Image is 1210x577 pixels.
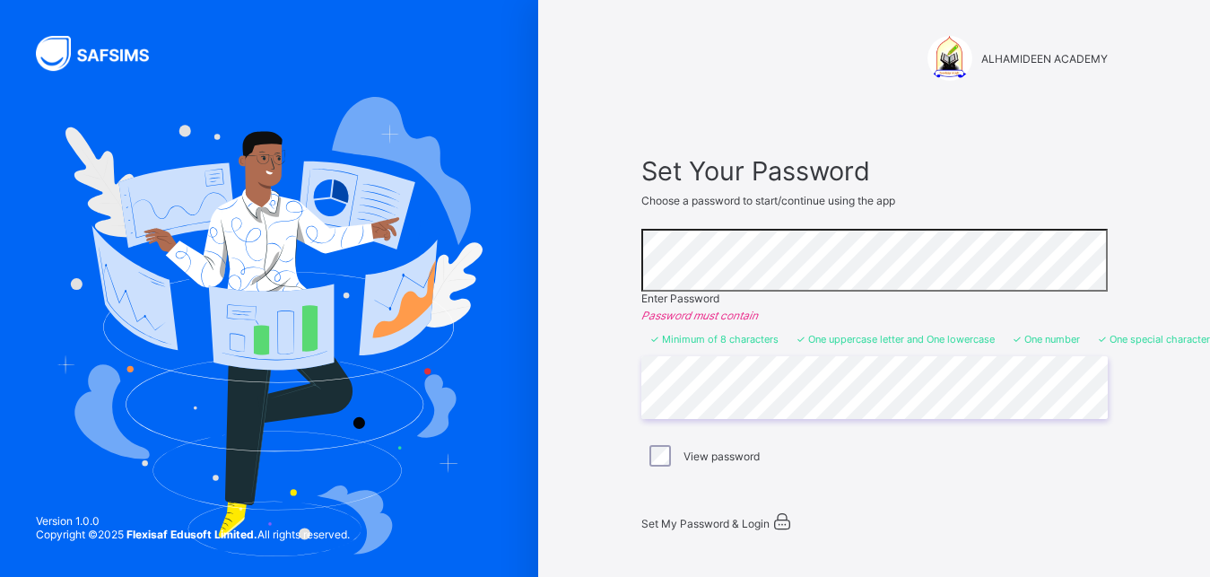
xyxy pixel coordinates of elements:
li: One uppercase letter and One lowercase [797,333,995,345]
span: Set My Password & Login [641,517,770,530]
span: Choose a password to start/continue using the app [641,194,895,207]
li: Minimum of 8 characters [650,333,779,345]
img: ALHAMIDEEN ACADEMY [927,36,972,81]
label: View password [683,450,760,463]
strong: Flexisaf Edusoft Limited. [126,528,257,541]
span: ALHAMIDEEN ACADEMY [981,52,1108,66]
em: Password must contain [641,309,1108,322]
li: One number [1013,333,1080,345]
img: Hero Image [56,97,483,556]
span: Set Your Password [641,155,1108,187]
img: SAFSIMS Logo [36,36,170,71]
span: Version 1.0.0 [36,514,350,528]
span: Enter Password [641,292,719,305]
span: Copyright © 2025 All rights reserved. [36,528,350,541]
li: One special character [1098,333,1210,345]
